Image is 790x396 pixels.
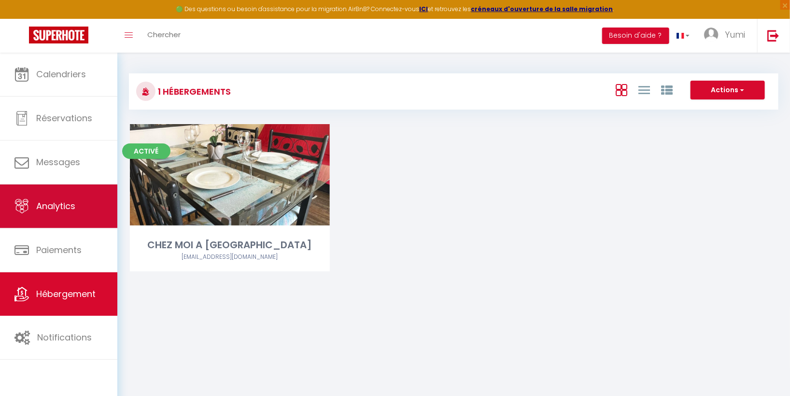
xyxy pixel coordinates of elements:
[661,82,673,98] a: Vue par Groupe
[638,82,650,98] a: Vue en Liste
[767,29,779,42] img: logout
[130,238,330,253] div: CHEZ MOI A [GEOGRAPHIC_DATA]
[37,331,92,343] span: Notifications
[155,81,231,102] h3: 1 Hébergements
[704,28,719,42] img: ...
[36,68,86,80] span: Calendriers
[697,19,757,53] a: ... Yumi
[602,28,669,44] button: Besoin d'aide ?
[36,288,96,300] span: Hébergement
[725,28,745,41] span: Yumi
[36,244,82,256] span: Paiements
[420,5,428,13] a: ICI
[471,5,613,13] a: créneaux d'ouverture de la salle migration
[147,29,181,40] span: Chercher
[36,112,92,124] span: Réservations
[36,200,75,212] span: Analytics
[140,19,188,53] a: Chercher
[8,4,37,33] button: Ouvrir le widget de chat LiveChat
[616,82,627,98] a: Vue en Box
[36,156,80,168] span: Messages
[691,81,765,100] button: Actions
[749,353,783,389] iframe: Chat
[122,143,170,159] span: Activé
[130,253,330,262] div: Airbnb
[29,27,88,43] img: Super Booking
